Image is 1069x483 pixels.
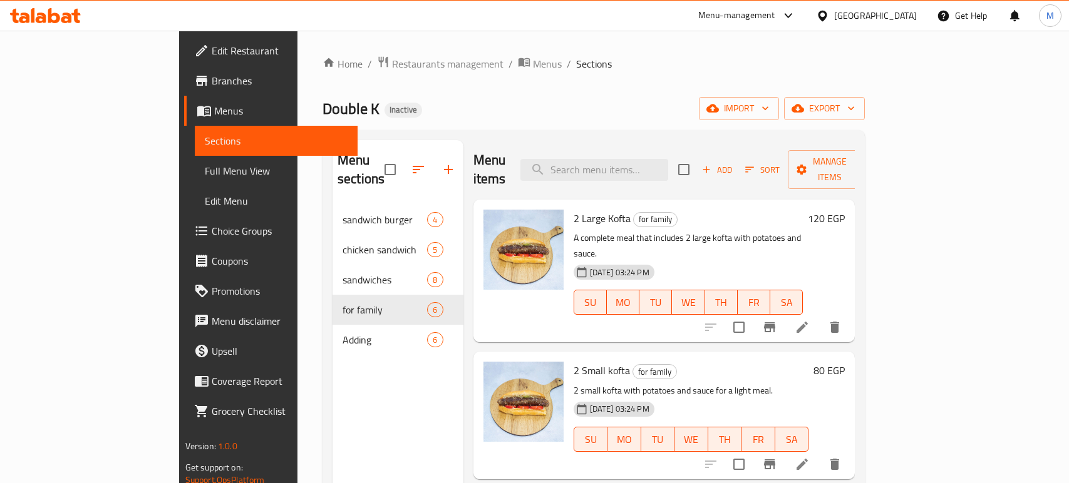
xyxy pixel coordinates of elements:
span: TU [644,293,667,312]
button: export [784,97,865,120]
span: import [709,101,769,116]
button: delete [820,449,850,479]
span: Add item [697,160,737,180]
span: Sections [576,56,612,71]
span: Choice Groups [212,223,348,238]
a: Edit Restaurant [184,36,358,66]
span: 1.0.0 [218,438,237,454]
span: [DATE] 03:24 PM [585,267,654,278]
a: Edit menu item [795,457,810,472]
h6: 80 EGP [813,362,845,379]
a: Coverage Report [184,366,358,396]
nav: Menu sections [333,200,463,360]
nav: breadcrumb [323,56,865,72]
button: WE [672,290,705,315]
div: items [427,242,443,257]
a: Edit Menu [195,186,358,216]
a: Coupons [184,246,358,276]
span: Sort items [737,160,788,180]
span: 4 [428,214,442,226]
span: Edit Restaurant [212,43,348,58]
li: / [509,56,513,71]
a: Branches [184,66,358,96]
span: sandwich burger [343,212,427,227]
span: FR [746,430,770,449]
button: FR [738,290,770,315]
button: FR [741,427,775,452]
span: Upsell [212,343,348,358]
button: SA [770,290,803,315]
div: items [427,272,443,287]
span: SU [579,430,602,449]
a: Choice Groups [184,216,358,246]
button: Sort [742,160,783,180]
span: 2 Small kofta [574,361,630,380]
span: 5 [428,244,442,256]
a: Edit menu item [795,320,810,335]
span: Sort sections [403,155,433,185]
span: TU [646,430,670,449]
button: WE [674,427,708,452]
div: Menu-management [698,8,775,23]
span: for family [343,302,427,317]
span: 2 Large Kofta [574,209,631,228]
span: SU [579,293,602,312]
button: TH [705,290,738,315]
a: Restaurants management [377,56,504,72]
span: Sections [205,133,348,148]
span: Manage items [798,154,862,185]
div: sandwiches8 [333,265,463,295]
button: Add section [433,155,463,185]
span: Coupons [212,253,348,268]
div: items [427,302,443,317]
div: sandwiches [343,272,427,287]
p: A complete meal that includes 2 large kofta with potatoes and sauce. [574,230,803,262]
div: for family6 [333,295,463,325]
span: Restaurants management [392,56,504,71]
span: MO [612,293,634,312]
span: 6 [428,304,442,316]
span: Branches [212,73,348,88]
span: TH [713,430,737,449]
span: Adding [343,332,427,347]
li: / [368,56,372,71]
button: Add [697,160,737,180]
span: chicken sandwich [343,242,427,257]
button: TU [639,290,672,315]
input: search [520,159,668,181]
span: 6 [428,334,442,346]
a: Promotions [184,276,358,306]
span: Menus [214,103,348,118]
span: WE [679,430,703,449]
span: Double K [323,94,380,123]
div: [GEOGRAPHIC_DATA] [834,9,917,23]
div: items [427,212,443,227]
button: MO [607,290,639,315]
span: export [794,101,855,116]
span: Edit Menu [205,193,348,208]
div: for family [633,212,678,227]
span: Menus [533,56,562,71]
span: SA [780,430,804,449]
a: Menus [518,56,562,72]
button: SU [574,427,607,452]
div: sandwich burger4 [333,205,463,235]
span: M [1046,9,1054,23]
p: 2 small kofta with potatoes and sauce for a light meal. [574,383,809,399]
span: FR [743,293,765,312]
button: SU [574,290,607,315]
button: TH [708,427,742,452]
span: Promotions [212,283,348,298]
h2: Menu sections [338,151,385,188]
button: Branch-specific-item [755,449,785,479]
span: Add [700,163,734,177]
a: Full Menu View [195,156,358,186]
span: [DATE] 03:24 PM [585,403,654,415]
span: Select to update [726,451,752,477]
span: WE [677,293,700,312]
span: Version: [185,438,216,454]
span: Coverage Report [212,374,348,389]
span: Select to update [726,314,752,340]
span: Menu disclaimer [212,313,348,328]
span: Sort [745,163,780,177]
